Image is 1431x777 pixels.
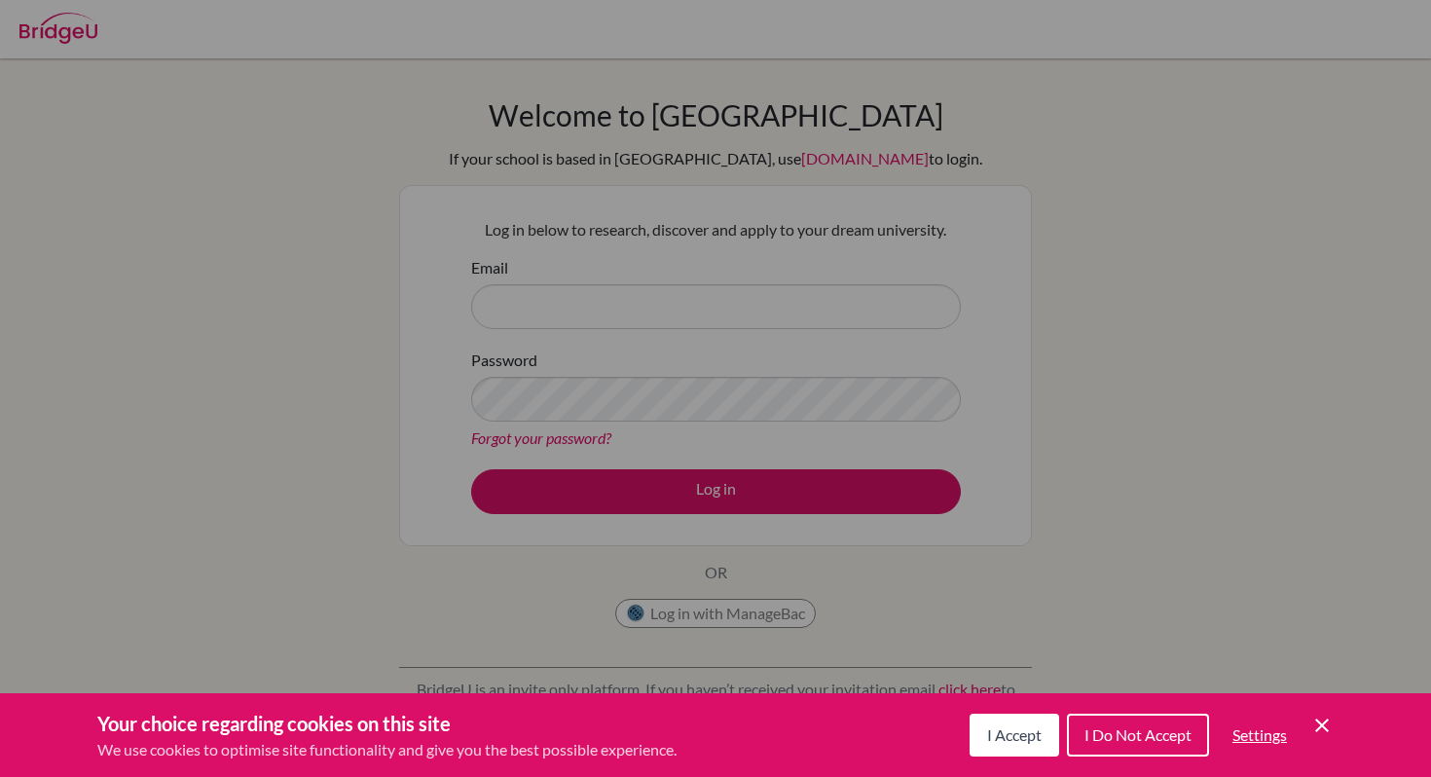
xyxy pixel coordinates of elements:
button: I Do Not Accept [1067,714,1209,757]
button: I Accept [970,714,1059,757]
span: Settings [1232,725,1287,744]
span: I Accept [987,725,1042,744]
p: We use cookies to optimise site functionality and give you the best possible experience. [97,738,677,761]
h3: Your choice regarding cookies on this site [97,709,677,738]
button: Settings [1217,716,1303,755]
span: I Do Not Accept [1084,725,1192,744]
button: Save and close [1310,714,1334,737]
